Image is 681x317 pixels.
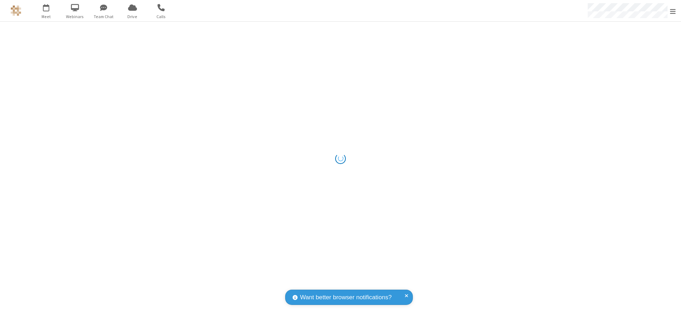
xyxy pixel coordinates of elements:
[11,5,21,16] img: QA Selenium DO NOT DELETE OR CHANGE
[119,13,146,20] span: Drive
[148,13,175,20] span: Calls
[62,13,88,20] span: Webinars
[90,13,117,20] span: Team Chat
[33,13,60,20] span: Meet
[300,293,392,302] span: Want better browser notifications?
